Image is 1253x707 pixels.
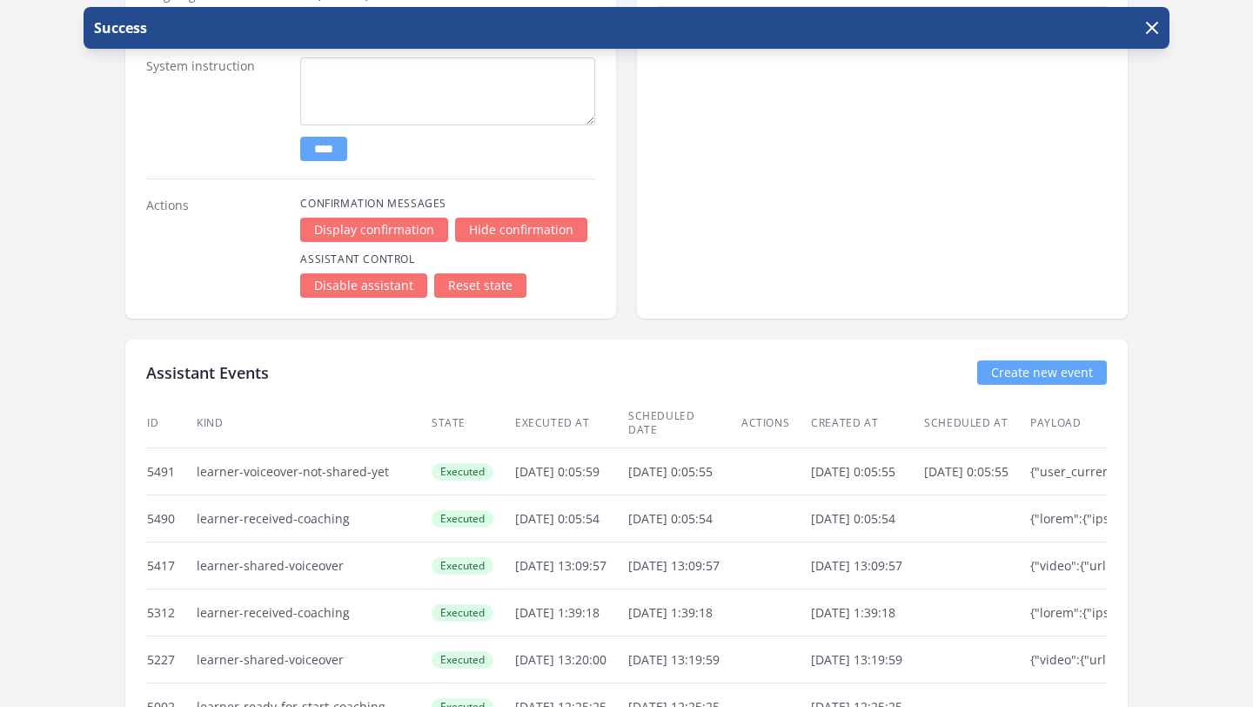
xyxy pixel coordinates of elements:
td: learner-shared-voiceover [196,542,431,589]
td: 5227 [146,636,196,683]
th: Actions [740,399,810,448]
td: [DATE] 13:19:59 [627,636,740,683]
th: Kind [196,399,431,448]
td: [DATE] 13:09:57 [810,542,923,589]
td: [DATE] 13:09:57 [514,542,627,589]
h4: Assistant Control [300,252,595,266]
td: [DATE] 0:05:55 [627,448,740,495]
dt: System instruction [146,57,286,161]
td: 5490 [146,495,196,542]
td: [DATE] 0:05:54 [514,495,627,542]
td: learner-voiceover-not-shared-yet [196,448,431,495]
th: ID [146,399,196,448]
td: [DATE] 0:05:59 [514,448,627,495]
a: Display confirmation [300,218,448,242]
a: Disable assistant [300,273,427,298]
a: Reset state [434,273,526,298]
a: Hide confirmation [455,218,587,242]
span: Executed [432,604,493,622]
span: Executed [432,463,493,481]
td: [DATE] 13:20:00 [514,636,627,683]
span: Executed [432,651,493,669]
td: 5417 [146,542,196,589]
a: Create new event [977,360,1107,385]
span: Executed [432,510,493,528]
span: Executed [432,557,493,575]
h2: Assistant Events [146,360,269,385]
p: Success [90,17,147,38]
th: Scheduled date [627,399,740,448]
td: [DATE] 1:39:18 [627,589,740,636]
th: Created at [810,399,923,448]
td: learner-shared-voiceover [196,636,431,683]
h4: Confirmation Messages [300,197,595,211]
td: learner-received-coaching [196,589,431,636]
td: [DATE] 13:09:57 [627,542,740,589]
td: [DATE] 0:05:55 [923,448,1029,495]
td: [DATE] 1:39:18 [514,589,627,636]
th: Scheduled at [923,399,1029,448]
td: [DATE] 0:05:55 [810,448,923,495]
dt: Actions [146,197,286,298]
td: [DATE] 1:39:18 [810,589,923,636]
td: 5491 [146,448,196,495]
td: [DATE] 0:05:54 [810,495,923,542]
td: learner-received-coaching [196,495,431,542]
td: [DATE] 0:05:54 [627,495,740,542]
th: Executed at [514,399,627,448]
td: 5312 [146,589,196,636]
td: [DATE] 13:19:59 [810,636,923,683]
th: State [431,399,514,448]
